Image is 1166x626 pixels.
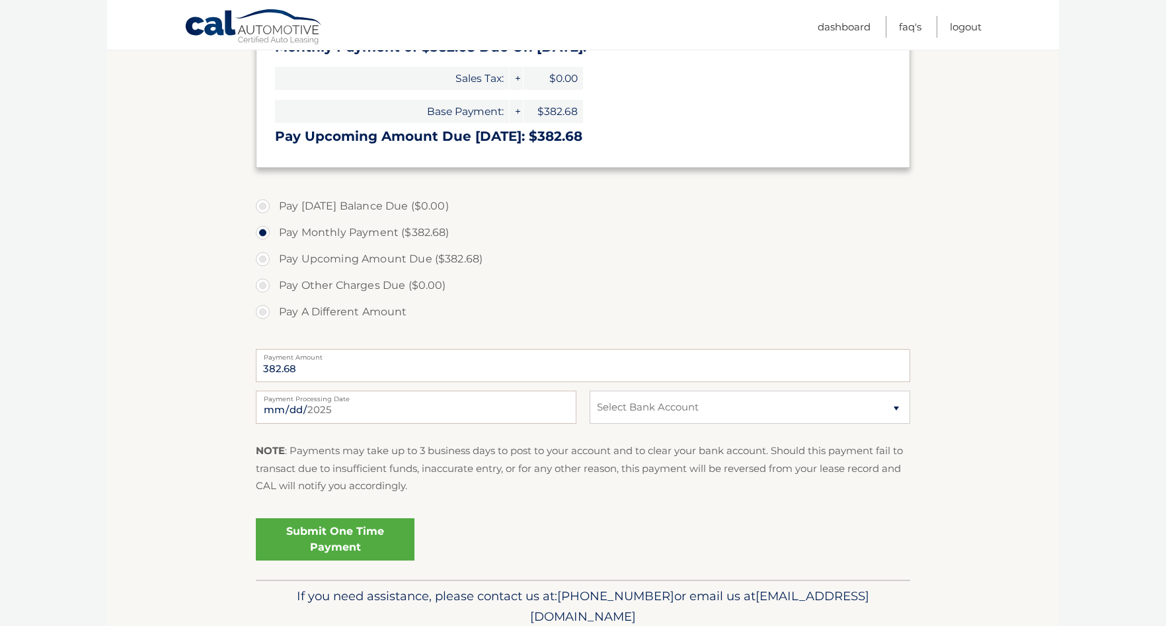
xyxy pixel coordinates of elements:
[256,193,910,219] label: Pay [DATE] Balance Due ($0.00)
[899,16,921,38] a: FAQ's
[256,349,910,382] input: Payment Amount
[256,246,910,272] label: Pay Upcoming Amount Due ($382.68)
[256,444,285,457] strong: NOTE
[275,128,891,145] h3: Pay Upcoming Amount Due [DATE]: $382.68
[275,67,509,90] span: Sales Tax:
[256,442,910,494] p: : Payments may take up to 3 business days to post to your account and to clear your bank account....
[256,518,414,561] a: Submit One Time Payment
[256,391,576,424] input: Payment Date
[256,391,576,401] label: Payment Processing Date
[510,100,523,123] span: +
[256,299,910,325] label: Pay A Different Amount
[557,588,674,604] span: [PHONE_NUMBER]
[256,219,910,246] label: Pay Monthly Payment ($382.68)
[524,100,583,123] span: $382.68
[275,100,509,123] span: Base Payment:
[256,272,910,299] label: Pay Other Charges Due ($0.00)
[818,16,871,38] a: Dashboard
[184,9,323,47] a: Cal Automotive
[950,16,982,38] a: Logout
[256,349,910,360] label: Payment Amount
[524,67,583,90] span: $0.00
[510,67,523,90] span: +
